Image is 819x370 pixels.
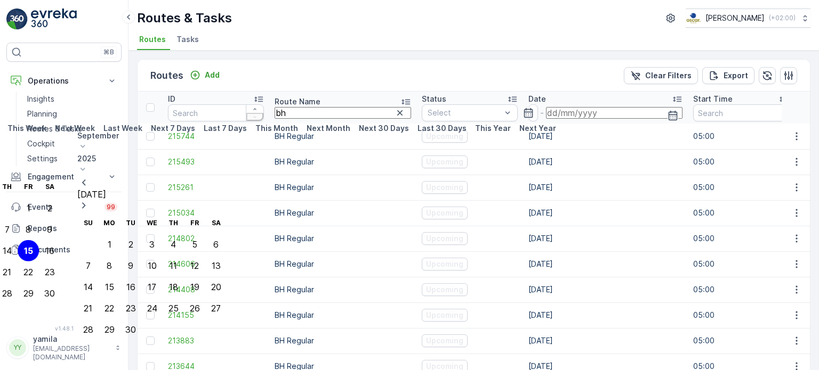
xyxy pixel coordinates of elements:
div: 22 [105,303,114,313]
button: Next Year [515,122,560,135]
td: [DATE] [523,277,688,302]
p: Insights [27,94,54,104]
td: [DATE] [523,251,688,277]
a: Insights [23,92,122,106]
div: 7 [5,225,10,234]
td: 05:00 [688,328,794,353]
button: This Week [3,122,51,135]
td: [DATE] [523,124,688,149]
div: 4 [171,240,176,249]
td: 05:00 [688,175,794,200]
p: Last 7 Days [204,123,247,134]
button: Next Month [302,122,355,135]
div: 6 [213,240,219,249]
p: This Year [475,123,511,134]
input: Search [168,104,264,121]
div: 1 [27,203,30,213]
img: logo_light-DOdMpM7g.png [31,9,77,30]
button: Next 30 Days [355,122,413,135]
div: 16 [126,282,135,292]
div: 14 [3,246,12,256]
p: ( +02:00 ) [769,14,796,22]
th: Friday [184,212,205,234]
td: [DATE] [523,328,688,353]
p: - [540,106,544,119]
p: ID [168,94,175,104]
div: 15 [105,282,114,292]
div: 3 [149,240,155,249]
div: 27 [211,303,221,313]
td: 05:00 [688,302,794,328]
button: Last 7 Days [199,122,251,135]
div: 10 [148,261,157,270]
th: Saturday [39,176,60,198]
button: Export [702,67,754,84]
div: 29 [105,325,115,334]
input: Search [275,107,411,119]
img: logo [6,9,28,30]
p: [PERSON_NAME] [705,13,765,23]
div: 22 [23,267,33,277]
p: Next Month [307,123,350,134]
th: Sunday [77,212,99,234]
p: Routes [150,68,183,83]
div: 23 [45,267,55,277]
div: 30 [44,289,55,298]
div: 28 [2,289,12,298]
td: [DATE] [523,302,688,328]
p: Routes & Tasks [137,10,232,27]
td: [DATE] [523,149,688,175]
div: 5 [192,240,197,249]
button: Last 30 Days [413,122,471,135]
div: 26 [190,303,200,313]
td: 05:00 [688,226,794,251]
button: Operations [6,70,122,92]
td: [DATE] [523,200,688,226]
td: 05:00 [688,200,794,226]
div: 28 [83,325,93,334]
div: 12 [190,261,199,270]
p: Next 7 Days [151,123,195,134]
div: 1 [108,240,111,249]
td: [DATE] [523,226,688,251]
button: [PERSON_NAME](+02:00) [686,9,810,28]
div: 30 [125,325,136,334]
p: [EMAIL_ADDRESS][DOMAIN_NAME] [33,344,110,361]
p: 2025 [77,153,227,164]
a: Planning [23,106,122,121]
div: 25 [168,303,179,313]
button: Clear Filters [624,67,698,84]
input: Search [693,104,789,121]
td: 05:00 [688,124,794,149]
div: 23 [126,303,136,313]
div: 24 [147,303,157,313]
th: Thursday [163,212,184,234]
div: 17 [148,282,156,292]
p: Operations [28,76,100,86]
div: 8 [107,261,112,270]
div: 18 [169,282,178,292]
p: [DATE] [77,190,227,199]
td: 05:00 [688,149,794,175]
p: This Week [7,123,46,134]
button: Last Week [99,122,147,135]
p: ⌘B [103,48,114,56]
input: dd/mm/yyyy [528,104,538,121]
input: dd/mm/yyyy [546,107,682,119]
p: Export [724,70,748,81]
p: Planning [27,109,57,119]
td: 05:00 [688,251,794,277]
th: Saturday [205,212,227,234]
button: Next Week [51,122,99,135]
p: Clear Filters [645,70,692,81]
div: 7 [86,261,91,270]
p: This Month [255,123,298,134]
div: 9 [128,261,133,270]
th: Monday [99,212,120,234]
div: 11 [170,261,177,270]
span: Routes [139,34,166,45]
div: 16 [45,246,54,256]
p: Last 30 Days [417,123,467,134]
p: Next Week [55,123,95,134]
img: basis-logo_rgb2x.png [686,12,701,24]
